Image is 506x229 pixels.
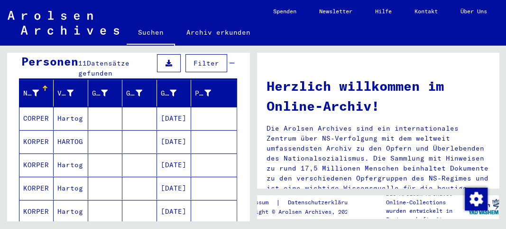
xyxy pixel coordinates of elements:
span: Filter [193,59,219,67]
div: Vorname [57,88,73,98]
mat-cell: [DATE] [157,177,191,200]
mat-cell: [DATE] [157,107,191,130]
mat-header-cell: Geburtsdatum [157,80,191,106]
mat-cell: KORPER [19,130,54,153]
div: Geburtsname [92,86,122,101]
span: Datensätze gefunden [78,59,129,77]
p: Copyright © Arolsen Archives, 2021 [239,208,366,216]
div: Geburt‏ [126,86,156,101]
mat-header-cell: Geburt‏ [122,80,156,106]
mat-header-cell: Prisoner # [191,80,236,106]
button: Filter [185,54,227,72]
mat-cell: Hartog [54,107,88,130]
mat-header-cell: Vorname [54,80,88,106]
p: Die Arolsen Archives Online-Collections [386,190,469,207]
div: Personen [21,53,78,70]
mat-cell: Hartog [54,177,88,200]
mat-cell: Hartog [54,153,88,176]
div: Zustimmung ändern [464,187,487,210]
mat-cell: Hartog [54,200,88,223]
mat-cell: KORPER [19,153,54,176]
mat-cell: [DATE] [157,200,191,223]
p: Die Arolsen Archives sind ein internationales Zentrum über NS-Verfolgung mit dem weltweit umfasse... [267,124,490,203]
a: Impressum [239,198,276,208]
mat-cell: [DATE] [157,130,191,153]
mat-header-cell: Nachname [19,80,54,106]
mat-cell: KORPER [19,177,54,200]
img: Zustimmung ändern [465,188,488,210]
mat-cell: CORPER [19,107,54,130]
mat-cell: [DATE] [157,153,191,176]
div: Geburtsname [92,88,108,98]
a: Datenschutzerklärung [280,198,366,208]
div: | [239,198,366,208]
mat-cell: HARTOG [54,130,88,153]
span: 11 [78,59,87,67]
div: Prisoner # [195,86,225,101]
div: Geburtsdatum [161,88,176,98]
div: Geburtsdatum [161,86,191,101]
a: Archiv erkunden [175,21,262,44]
div: Nachname [23,86,53,101]
a: Suchen [127,21,175,46]
h1: Herzlich willkommen im Online-Archiv! [267,76,490,116]
p: wurden entwickelt in Partnerschaft mit [386,207,469,224]
img: Arolsen_neg.svg [8,11,119,35]
mat-header-cell: Geburtsname [88,80,122,106]
div: Nachname [23,88,39,98]
mat-cell: KORPER [19,200,54,223]
div: Vorname [57,86,87,101]
div: Prisoner # [195,88,211,98]
div: Geburt‏ [126,88,142,98]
